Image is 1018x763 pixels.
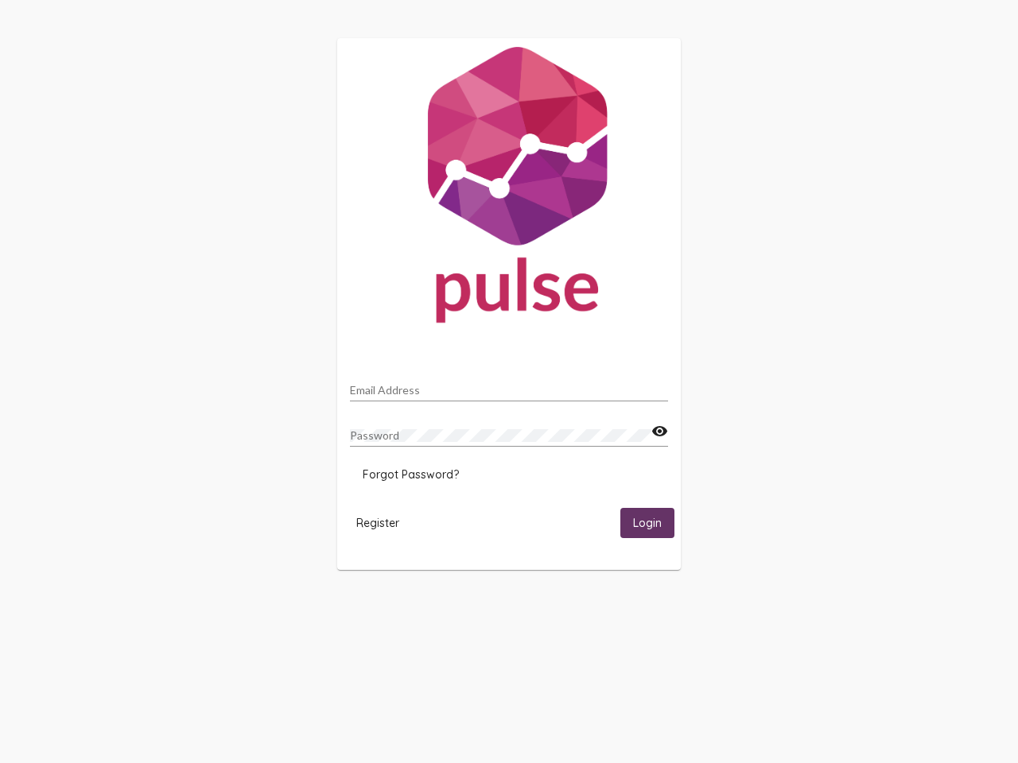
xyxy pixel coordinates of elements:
[356,516,399,530] span: Register
[651,422,668,441] mat-icon: visibility
[344,508,412,537] button: Register
[337,38,681,339] img: Pulse For Good Logo
[633,517,662,531] span: Login
[620,508,674,537] button: Login
[350,460,472,489] button: Forgot Password?
[363,467,459,482] span: Forgot Password?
